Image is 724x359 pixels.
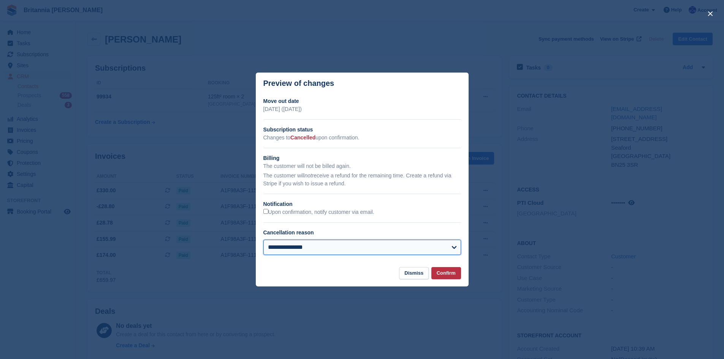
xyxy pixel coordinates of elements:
[704,8,716,20] button: close
[263,126,461,134] h2: Subscription status
[263,209,374,216] label: Upon confirmation, notify customer via email.
[263,162,461,170] p: The customer will not be billed again.
[263,134,461,142] p: Changes to upon confirmation.
[304,172,312,179] em: not
[399,267,429,280] button: Dismiss
[290,134,315,141] span: Cancelled
[263,200,461,208] h2: Notification
[263,172,461,188] p: The customer will receive a refund for the remaining time. Create a refund via Stripe if you wish...
[431,267,461,280] button: Confirm
[263,105,461,113] p: [DATE] ([DATE])
[263,154,461,162] h2: Billing
[263,229,314,236] label: Cancellation reason
[263,79,334,88] p: Preview of changes
[263,209,268,214] input: Upon confirmation, notify customer via email.
[263,97,461,105] h2: Move out date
